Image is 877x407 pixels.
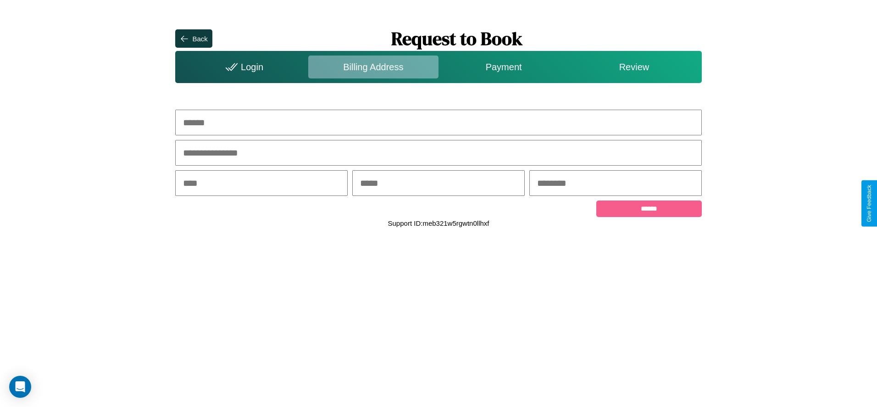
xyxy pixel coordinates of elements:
div: Payment [438,56,569,78]
div: Review [569,56,699,78]
div: Login [178,56,308,78]
div: Open Intercom Messenger [9,376,31,398]
div: Back [192,35,207,43]
div: Give Feedback [866,185,872,222]
div: Billing Address [308,56,438,78]
button: Back [175,29,212,48]
p: Support ID: meb321w5rgwtn0llhxf [388,217,489,229]
h1: Request to Book [212,26,702,51]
